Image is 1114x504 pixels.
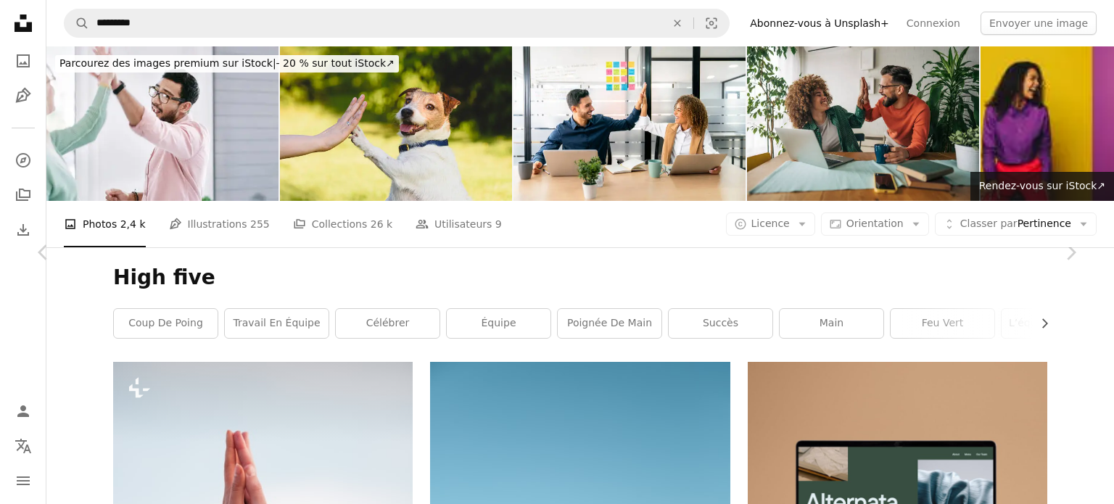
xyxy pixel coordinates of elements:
a: Collections 26 k [293,201,392,247]
span: 26 k [371,216,392,232]
span: Orientation [846,218,904,229]
span: Pertinence [960,217,1071,231]
a: Rendez-vous sur iStock↗ [970,172,1114,201]
button: faire défiler la liste vers la droite [1031,309,1047,338]
button: Classer parPertinence [935,212,1097,236]
img: Collègue, bureau et excité ou heureux avec high five pour félicitations pour célébrer, projeter e... [46,46,278,201]
a: Feu vert [891,309,994,338]
a: Photos [9,46,38,75]
img: Business people celebrating success in an office [747,46,979,201]
span: Classer par [960,218,1018,229]
a: Suivant [1027,183,1114,322]
img: L’équipe d’affaires s’habille tout en travaillant ensemble au bureau [513,46,746,201]
button: Recherche de visuels [694,9,729,37]
button: Menu [9,466,38,495]
a: Explorer [9,146,38,175]
form: Rechercher des visuels sur tout le site [64,9,730,38]
a: travail en équipe [225,309,329,338]
span: 9 [495,216,502,232]
a: Connexion / S’inscrire [9,397,38,426]
a: Utilisateurs 9 [416,201,502,247]
a: Illustrations 255 [169,201,270,247]
button: Effacer [661,9,693,37]
a: L’équipe High Five [1002,309,1105,338]
a: Collections [9,181,38,210]
a: Succès [669,309,772,338]
a: équipe [447,309,550,338]
span: Licence [751,218,790,229]
span: Rendez-vous sur iStock ↗ [979,180,1105,191]
a: Coup de poing [114,309,218,338]
a: poignée de main [558,309,661,338]
a: célébrer [336,309,440,338]
span: Parcourez des images premium sur iStock | [59,57,276,69]
a: main [780,309,883,338]
button: Orientation [821,212,929,236]
span: - 20 % sur tout iStock ↗ [59,57,395,69]
a: Abonnez-vous à Unsplash+ [741,12,898,35]
h1: High five [113,265,1047,291]
button: Envoyer une image [981,12,1097,35]
a: Parcourez des images premium sur iStock|- 20 % sur tout iStock↗ [46,46,408,81]
button: Rechercher sur Unsplash [65,9,89,37]
span: 255 [250,216,270,232]
a: Connexion [898,12,969,35]
button: Licence [726,212,815,236]
a: Illustrations [9,81,38,110]
button: Langue [9,431,38,460]
img: Un chien donne la patte à une femme qui fait un geste de high five [280,46,512,201]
